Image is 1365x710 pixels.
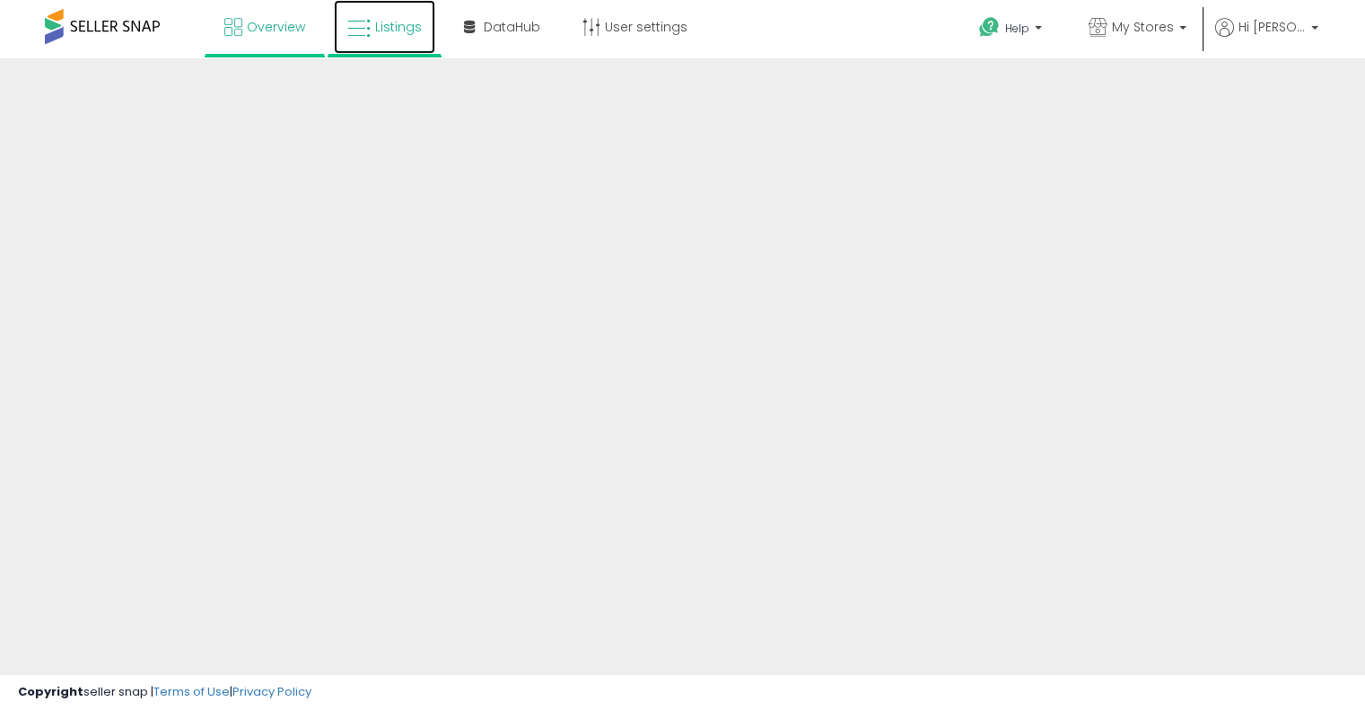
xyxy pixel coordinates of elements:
[484,18,540,36] span: DataHub
[1112,18,1174,36] span: My Stores
[978,16,1001,39] i: Get Help
[1005,21,1029,36] span: Help
[232,683,311,700] a: Privacy Policy
[1215,18,1318,58] a: Hi [PERSON_NAME]
[965,3,1060,58] a: Help
[18,683,83,700] strong: Copyright
[375,18,422,36] span: Listings
[18,684,311,701] div: seller snap | |
[153,683,230,700] a: Terms of Use
[1238,18,1306,36] span: Hi [PERSON_NAME]
[247,18,305,36] span: Overview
